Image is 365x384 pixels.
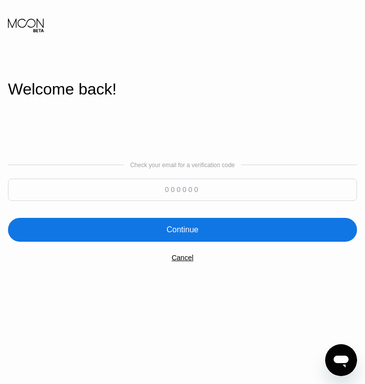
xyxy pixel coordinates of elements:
[8,218,357,242] div: Continue
[130,162,235,169] div: Check your email for a verification code
[172,254,194,262] div: Cancel
[8,80,357,98] div: Welcome back!
[325,344,357,376] iframe: Button to launch messaging window
[8,179,357,201] input: 000000
[166,225,198,235] div: Continue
